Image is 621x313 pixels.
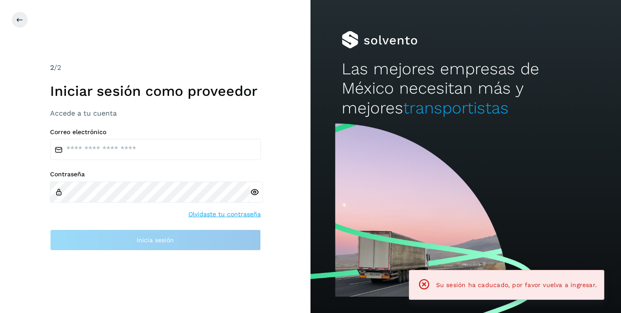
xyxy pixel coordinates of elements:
a: Olvidaste tu contraseña [188,210,261,219]
h3: Accede a tu cuenta [50,109,261,117]
h1: Iniciar sesión como proveedor [50,83,261,99]
span: 2 [50,63,54,72]
span: Inicia sesión [137,237,174,243]
span: Su sesión ha caducado, por favor vuelva a ingresar. [436,281,597,288]
div: /2 [50,62,261,73]
label: Contraseña [50,171,261,178]
span: transportistas [403,98,509,117]
label: Correo electrónico [50,128,261,136]
button: Inicia sesión [50,229,261,251]
h2: Las mejores empresas de México necesitan más y mejores [342,59,590,118]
